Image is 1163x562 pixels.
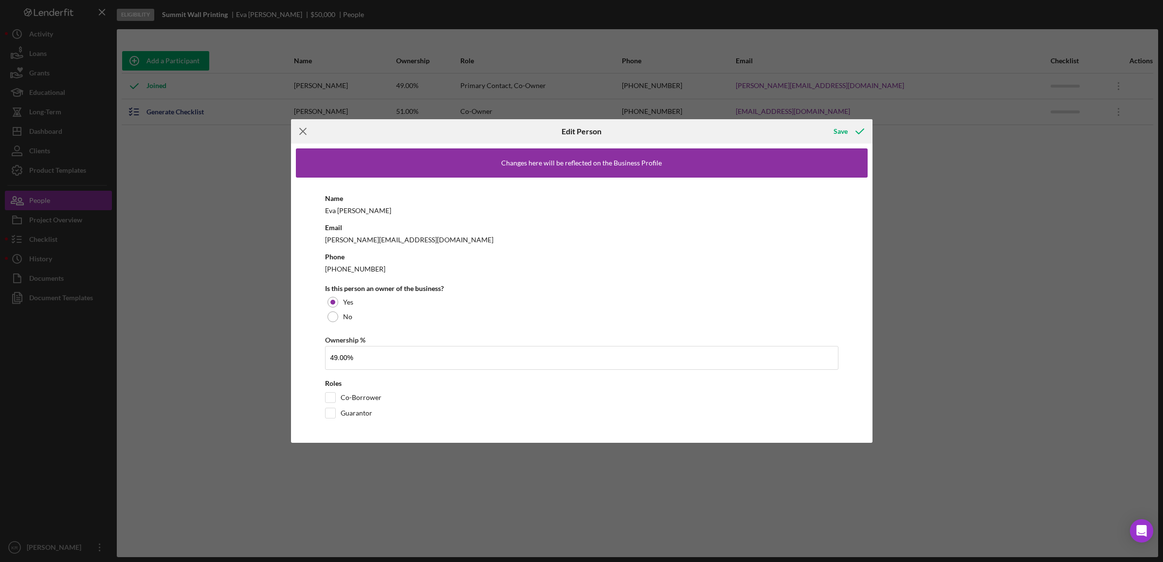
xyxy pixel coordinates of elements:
label: Ownership % [325,336,365,344]
div: Open Intercom Messenger [1130,519,1153,543]
h6: Edit Person [562,127,601,136]
label: Guarantor [341,408,372,418]
div: Is this person an owner of the business? [325,285,838,292]
div: Save [834,122,848,141]
label: No [343,313,352,321]
div: [PHONE_NUMBER] [325,263,838,275]
b: Name [325,194,343,202]
label: Co-Borrower [341,393,382,402]
button: Save [824,122,872,141]
b: Email [325,223,342,232]
b: Phone [325,253,345,261]
div: Eva [PERSON_NAME] [325,204,838,217]
div: [PERSON_NAME][EMAIL_ADDRESS][DOMAIN_NAME] [325,234,838,246]
div: Changes here will be reflected on the Business Profile [501,159,662,167]
label: Yes [343,298,353,306]
div: Roles [325,380,838,387]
